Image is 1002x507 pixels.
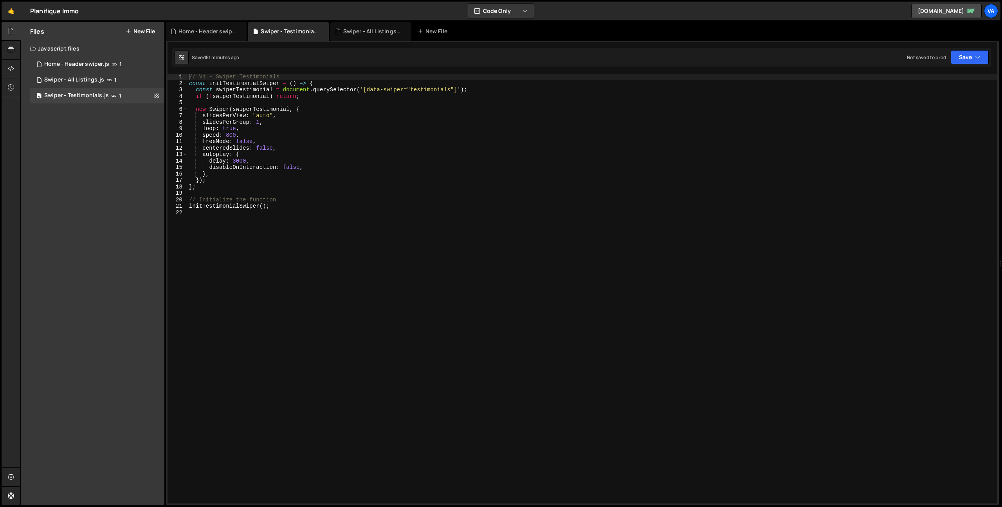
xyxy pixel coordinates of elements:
a: Va [984,4,998,18]
div: Not saved to prod [907,54,946,61]
div: 16 [168,171,187,177]
button: Save [951,50,989,64]
a: 🤙 [2,2,21,20]
div: Swiper - All Listings.js [343,27,402,35]
div: 7 [168,112,187,119]
div: 21 [168,203,187,210]
div: 14 [168,158,187,165]
div: 1 [168,74,187,80]
div: 12 [168,145,187,152]
div: 20 [168,197,187,203]
div: 19 [168,190,187,197]
div: 22 [168,210,187,216]
div: Swiper - Testimonials.js [261,27,319,35]
div: 5 [168,100,187,106]
span: 4 [37,93,41,100]
h2: Files [30,27,44,36]
button: Code Only [468,4,534,18]
button: New File [126,28,155,34]
div: 13 [168,151,187,158]
div: Home - Header swiper.js [44,61,109,68]
div: Saved [192,54,239,61]
div: Planifique Immo [30,6,79,16]
a: [DOMAIN_NAME] [911,4,982,18]
div: 51 minutes ago [206,54,239,61]
div: 17 [168,177,187,184]
div: 6 [168,106,187,113]
div: 17081/47033.js [30,56,164,72]
div: Javascript files [21,41,164,56]
div: Swiper - All Listings.js [44,76,104,83]
div: Home - Header swiper.js [178,27,237,35]
div: 2 [168,80,187,87]
div: Swiper - Testimonials.js [44,92,109,99]
div: 11 [168,138,187,145]
div: 3 [168,87,187,93]
div: 4 [168,93,187,100]
div: 18 [168,184,187,190]
span: 1 [119,61,122,67]
div: 17081/47148.js [30,88,164,103]
div: New File [418,27,451,35]
div: 17081/47094.js [30,72,164,88]
span: 1 [119,92,121,99]
div: 15 [168,164,187,171]
div: 9 [168,125,187,132]
div: 8 [168,119,187,126]
div: 10 [168,132,187,139]
span: 1 [114,77,117,83]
